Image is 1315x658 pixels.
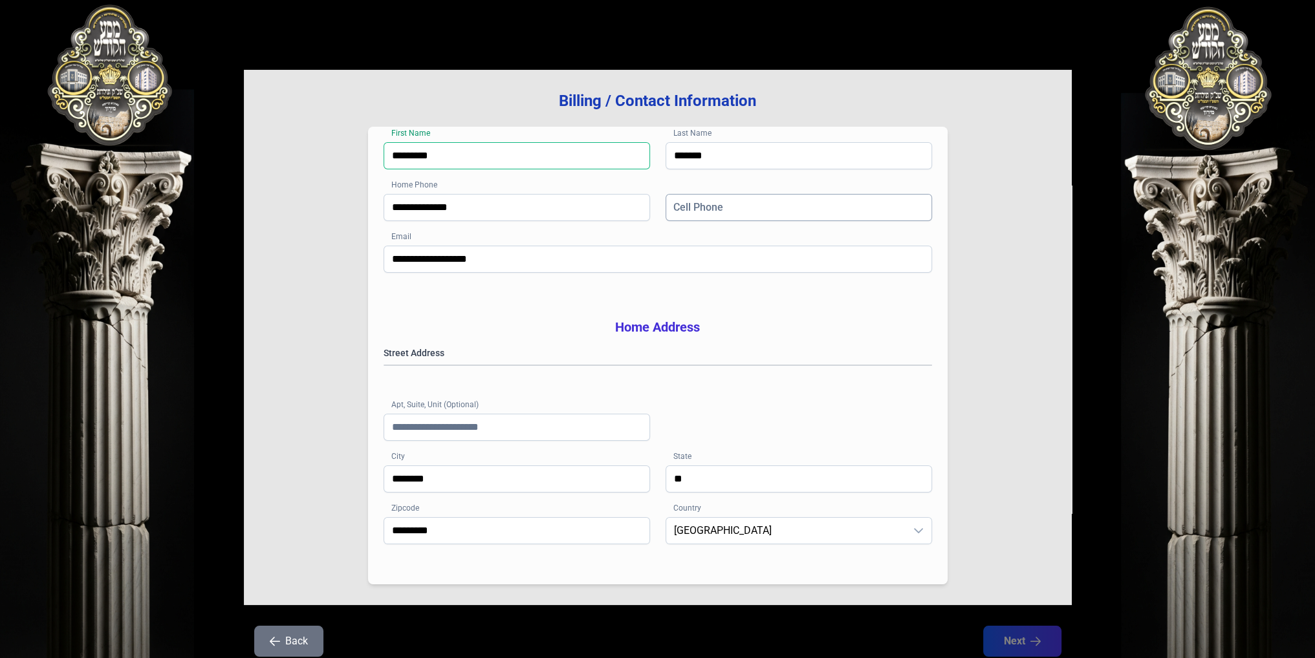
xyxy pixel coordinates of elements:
[254,626,323,657] button: Back
[983,626,1061,657] button: Next
[384,318,932,336] h3: Home Address
[666,518,906,544] span: United States
[384,346,932,359] label: Street Address
[265,90,1051,111] h3: Billing / Contact Information
[906,518,931,544] div: dropdown trigger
